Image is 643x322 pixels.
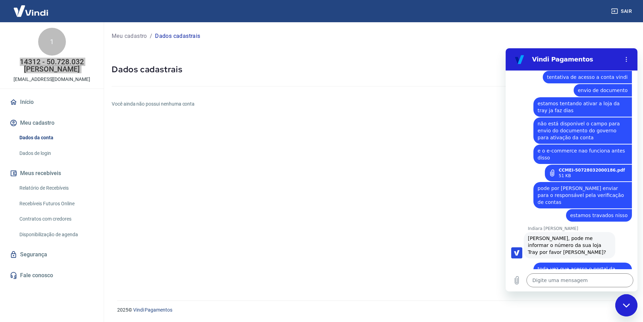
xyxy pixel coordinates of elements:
h6: Você ainda não possui nenhuma conta [112,100,635,108]
a: Meu cadastro [112,32,147,40]
p: 2025 © [117,306,626,314]
button: Meus recebíveis [8,166,95,181]
a: Fale conosco [8,268,95,283]
button: Meu cadastro [8,115,95,131]
p: [EMAIL_ADDRESS][DOMAIN_NAME] [14,76,90,83]
a: Dados de login [17,146,95,160]
button: Sair [610,5,635,18]
a: Disponibilização de agenda [17,228,95,242]
img: Vindi [8,0,53,22]
a: Relatório de Recebíveis [17,181,95,195]
iframe: Botão para abrir a janela de mensagens, conversa em andamento [615,294,637,316]
a: Vindi Pagamentos [133,307,172,313]
a: Início [8,94,95,110]
div: 1 [38,28,66,56]
h5: Dados cadastrais [112,64,635,75]
a: Contratos com credores [17,212,95,226]
p: Dados cadastrais [155,32,200,40]
a: Segurança [8,247,95,262]
a: Dados da conta [17,131,95,145]
a: Recebíveis Futuros Online [17,197,95,211]
p: / [150,32,152,40]
iframe: Janela de mensagens [506,48,637,291]
p: 14312 - 50.728.032 [PERSON_NAME] [6,58,98,73]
